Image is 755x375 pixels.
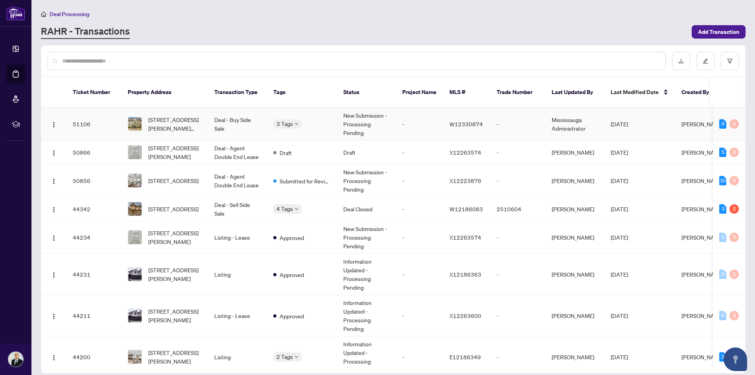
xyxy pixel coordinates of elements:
[148,115,202,133] span: [STREET_ADDRESS][PERSON_NAME][PERSON_NAME]
[681,149,724,156] span: [PERSON_NAME]
[678,58,684,64] span: download
[41,11,46,17] span: home
[681,271,724,278] span: [PERSON_NAME]
[681,353,724,360] span: [PERSON_NAME]
[66,254,122,295] td: 44231
[696,52,714,70] button: edit
[148,266,202,283] span: [STREET_ADDRESS][PERSON_NAME]
[719,176,726,185] div: 10
[545,108,604,140] td: Mississauga Administrator
[396,108,443,140] td: -
[48,146,60,159] button: Logo
[611,149,628,156] span: [DATE]
[449,271,481,278] span: X12186363
[729,204,739,214] div: 2
[449,312,481,319] span: X12263600
[208,108,267,140] td: Deal - Buy Side Sale
[337,254,396,295] td: Information Updated - Processing Pending
[729,233,739,242] div: 0
[396,164,443,197] td: -
[449,149,481,156] span: X12263574
[719,311,726,320] div: 0
[295,355,298,359] span: down
[337,164,396,197] td: New Submission - Processing Pending
[295,122,298,126] span: down
[66,295,122,336] td: 44211
[396,295,443,336] td: -
[48,203,60,215] button: Logo
[50,11,89,18] span: Deal Processing
[545,295,604,336] td: [PERSON_NAME]
[729,176,739,185] div: 0
[681,312,724,319] span: [PERSON_NAME]
[681,234,724,241] span: [PERSON_NAME]
[719,233,726,242] div: 0
[611,205,628,212] span: [DATE]
[51,272,57,278] img: Logo
[148,205,199,213] span: [STREET_ADDRESS]
[128,202,142,216] img: thumbnail-img
[449,120,483,127] span: W12330874
[719,148,726,157] div: 5
[721,52,739,70] button: filter
[729,148,739,157] div: 0
[729,311,739,320] div: 0
[490,254,545,295] td: -
[604,77,675,108] th: Last Modified Date
[128,309,142,322] img: thumbnail-img
[280,177,331,185] span: Submitted for Review
[48,174,60,187] button: Logo
[66,221,122,254] td: 44234
[449,177,481,184] span: X12223876
[122,77,208,108] th: Property Address
[128,268,142,281] img: thumbnail-img
[280,233,304,242] span: Approved
[148,229,202,246] span: [STREET_ADDRESS][PERSON_NAME]
[6,6,25,20] img: logo
[128,174,142,187] img: thumbnail-img
[51,178,57,185] img: Logo
[337,77,396,108] th: Status
[66,197,122,221] td: 44342
[295,207,298,211] span: down
[66,77,122,108] th: Ticket Number
[449,205,483,212] span: W12186083
[681,205,724,212] span: [PERSON_NAME]
[51,150,57,156] img: Logo
[51,313,57,320] img: Logo
[396,254,443,295] td: -
[148,307,202,324] span: [STREET_ADDRESS][PERSON_NAME]
[128,146,142,159] img: thumbnail-img
[51,235,57,241] img: Logo
[51,355,57,361] img: Logo
[692,25,746,39] button: Add Transaction
[396,197,443,221] td: -
[490,197,545,221] td: 2510604
[66,164,122,197] td: 50856
[337,140,396,164] td: Draft
[280,148,292,157] span: Draft
[703,58,708,64] span: edit
[611,312,628,319] span: [DATE]
[545,221,604,254] td: [PERSON_NAME]
[611,177,628,184] span: [DATE]
[490,77,545,108] th: Trade Number
[337,108,396,140] td: New Submission - Processing Pending
[66,108,122,140] td: 51106
[545,140,604,164] td: [PERSON_NAME]
[611,271,628,278] span: [DATE]
[276,119,293,128] span: 3 Tags
[396,140,443,164] td: -
[66,140,122,164] td: 50866
[449,353,481,360] span: E12186349
[276,352,293,361] span: 2 Tags
[48,351,60,363] button: Logo
[337,221,396,254] td: New Submission - Processing Pending
[545,254,604,295] td: [PERSON_NAME]
[675,77,722,108] th: Created By
[267,77,337,108] th: Tags
[51,122,57,128] img: Logo
[545,197,604,221] td: [PERSON_NAME]
[48,231,60,244] button: Logo
[490,221,545,254] td: -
